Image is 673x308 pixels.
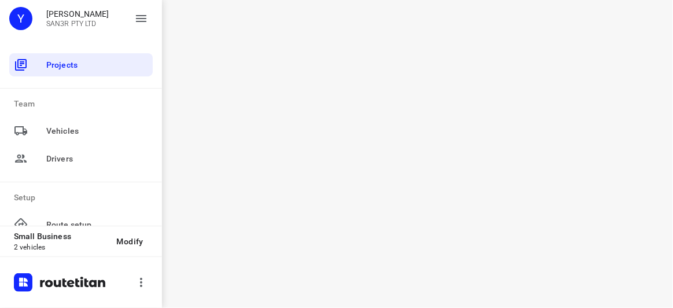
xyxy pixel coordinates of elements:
[9,147,153,170] div: Drivers
[46,20,109,28] p: SAN3R PTY LTD
[117,237,144,246] span: Modify
[9,119,153,142] div: Vehicles
[46,9,109,19] p: Yvonne Wong
[9,7,32,30] div: Y
[46,59,148,71] span: Projects
[9,213,153,236] div: Route setup
[46,125,148,137] span: Vehicles
[46,153,148,165] span: Drivers
[14,192,153,204] p: Setup
[14,232,108,241] p: Small Business
[108,231,153,252] button: Modify
[14,243,108,251] p: 2 vehicles
[46,219,148,231] span: Route setup
[14,98,153,110] p: Team
[9,53,153,76] div: Projects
